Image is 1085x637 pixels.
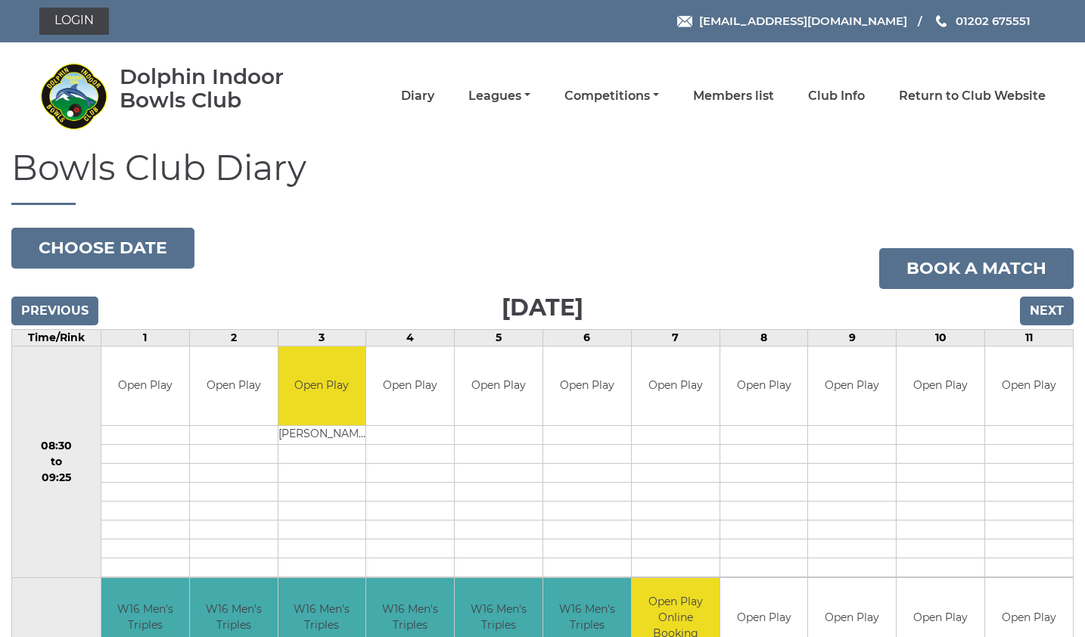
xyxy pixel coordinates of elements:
td: 4 [366,329,455,346]
td: 3 [278,329,366,346]
td: Time/Rink [12,329,101,346]
button: Choose date [11,228,194,269]
td: [PERSON_NAME] [278,426,366,445]
a: Competitions [564,88,659,104]
td: 11 [985,329,1074,346]
td: Open Play [455,346,542,426]
img: Email [677,16,692,27]
img: Phone us [936,15,947,27]
span: [EMAIL_ADDRESS][DOMAIN_NAME] [699,14,907,28]
td: Open Play [101,346,189,426]
a: Email [EMAIL_ADDRESS][DOMAIN_NAME] [677,12,907,30]
td: Open Play [366,346,454,426]
td: 9 [808,329,897,346]
td: Open Play [190,346,278,426]
a: Book a match [879,248,1074,289]
span: 01202 675551 [956,14,1031,28]
td: 8 [720,329,808,346]
td: Open Play [278,346,366,426]
td: Open Play [720,346,808,426]
td: Open Play [632,346,720,426]
td: 5 [455,329,543,346]
td: 2 [189,329,278,346]
td: Open Play [808,346,896,426]
td: 08:30 to 09:25 [12,346,101,578]
td: 10 [897,329,985,346]
a: Club Info [808,88,865,104]
input: Next [1020,297,1074,325]
a: Leagues [468,88,530,104]
td: Open Play [897,346,984,426]
td: 1 [101,329,189,346]
a: Return to Club Website [899,88,1046,104]
td: Open Play [985,346,1073,426]
input: Previous [11,297,98,325]
h1: Bowls Club Diary [11,149,1074,205]
a: Members list [693,88,774,104]
div: Dolphin Indoor Bowls Club [120,65,328,112]
td: 7 [631,329,720,346]
a: Diary [401,88,434,104]
td: Open Play [543,346,631,426]
img: Dolphin Indoor Bowls Club [39,62,107,130]
a: Login [39,8,109,35]
a: Phone us 01202 675551 [934,12,1031,30]
td: 6 [543,329,632,346]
